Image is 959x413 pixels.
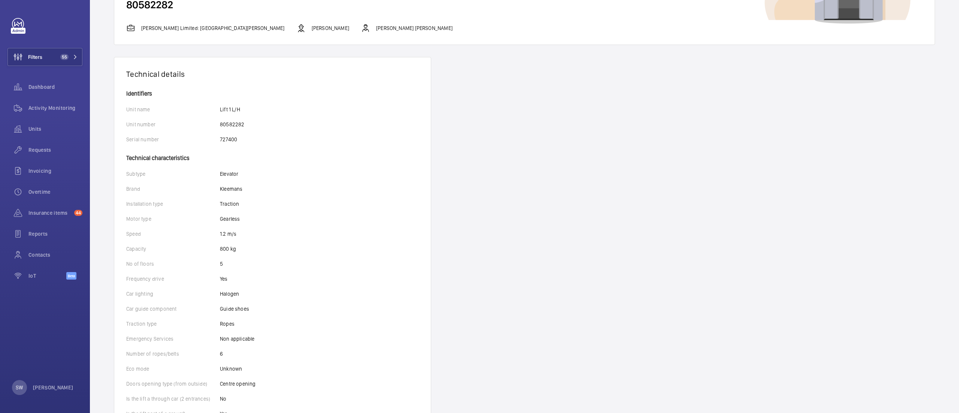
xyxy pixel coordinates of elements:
span: Filters [28,53,42,61]
p: [PERSON_NAME] [312,24,349,32]
p: Car guide component [126,305,220,313]
p: Subtype [126,170,220,178]
h1: Technical details [126,69,419,79]
p: Traction type [126,320,220,328]
span: Reports [28,230,82,238]
span: Activity Monitoring [28,104,82,112]
span: Dashboard [28,83,82,91]
p: Frequency drive [126,275,220,283]
p: Brand [126,185,220,193]
p: Centre opening [220,380,256,388]
span: 55 [60,54,69,60]
p: Car lighting [126,290,220,298]
p: Is the lift a through car (2 entrances) [126,395,220,403]
p: Ropes [220,320,235,328]
p: Serial number [126,136,220,143]
p: Elevator [220,170,238,178]
p: Doors opening type (from outside) [126,380,220,388]
p: Emergency Services [126,335,220,343]
p: Unit name [126,106,220,113]
p: Installation type [126,200,220,208]
p: Unknown [220,365,242,373]
span: Requests [28,146,82,154]
p: Guide shoes [220,305,249,313]
p: 5 [220,260,223,268]
span: Overtime [28,188,82,196]
p: [PERSON_NAME] Limited: [GEOGRAPHIC_DATA][PERSON_NAME] [141,24,285,32]
span: IoT [28,272,66,280]
p: 6 [220,350,223,358]
span: Invoicing [28,167,82,175]
p: [PERSON_NAME] [33,384,73,391]
p: 80582282 [220,121,244,128]
p: Gearless [220,215,240,223]
p: Non applicable [220,335,255,343]
p: [PERSON_NAME] [PERSON_NAME] [376,24,453,32]
p: Speed [126,230,220,238]
p: 1.2 m/s [220,230,236,238]
span: Insurance items [28,209,71,217]
h4: Identifiers [126,91,419,97]
p: No of floors [126,260,220,268]
p: 727400 [220,136,237,143]
h4: Technical characteristics [126,151,419,161]
p: Lift 1 L/H [220,106,240,113]
span: Contacts [28,251,82,259]
p: Halogen [220,290,239,298]
span: Units [28,125,82,133]
p: SW [16,384,23,391]
p: Eco mode [126,365,220,373]
p: Kleemans [220,185,242,193]
p: No [220,395,226,403]
p: Unit number [126,121,220,128]
p: Number of ropes/belts [126,350,220,358]
p: Traction [220,200,239,208]
p: 800 kg [220,245,236,253]
span: 44 [74,210,82,216]
p: Capacity [126,245,220,253]
p: Yes [220,275,228,283]
span: Beta [66,272,76,280]
button: Filters55 [7,48,82,66]
p: Motor type [126,215,220,223]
